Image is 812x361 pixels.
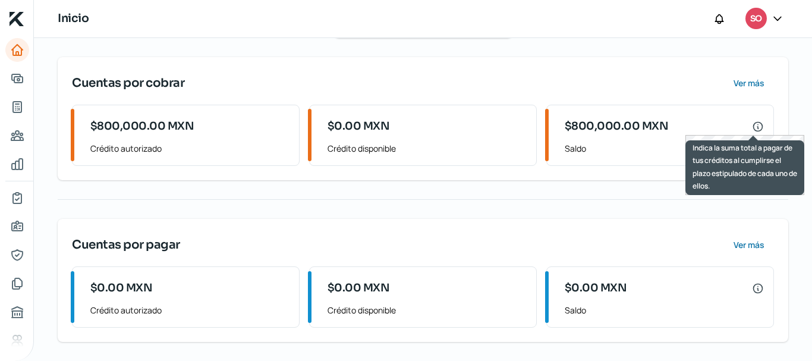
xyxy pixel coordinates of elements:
[5,95,29,119] a: Tus créditos
[5,300,29,324] a: Buró de crédito
[565,118,669,134] span: $800,000.00 MXN
[90,303,289,318] span: Crédito autorizado
[5,67,29,90] a: Adelantar facturas
[5,215,29,238] a: Información general
[5,329,29,353] a: Referencias
[90,141,289,156] span: Crédito autorizado
[328,303,527,318] span: Crédito disponible
[5,186,29,210] a: Mi contrato
[58,10,89,27] h1: Inicio
[328,141,527,156] span: Crédito disponible
[72,74,184,92] span: Cuentas por cobrar
[723,233,774,257] button: Ver más
[5,272,29,296] a: Documentos
[750,12,761,26] span: SO
[5,243,29,267] a: Representantes
[5,38,29,62] a: Inicio
[734,241,764,249] span: Ver más
[90,118,194,134] span: $800,000.00 MXN
[565,303,764,318] span: Saldo
[5,124,29,147] a: Pago a proveedores
[90,280,153,296] span: $0.00 MXN
[723,71,774,95] button: Ver más
[565,280,627,296] span: $0.00 MXN
[328,280,390,296] span: $0.00 MXN
[328,118,390,134] span: $0.00 MXN
[565,141,764,156] span: Saldo
[72,236,180,254] span: Cuentas por pagar
[5,152,29,176] a: Mis finanzas
[693,143,797,192] span: Indica la suma total a pagar de tus créditos al cumplirse el plazo estipulado de cada uno de ellos.
[734,79,764,87] span: Ver más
